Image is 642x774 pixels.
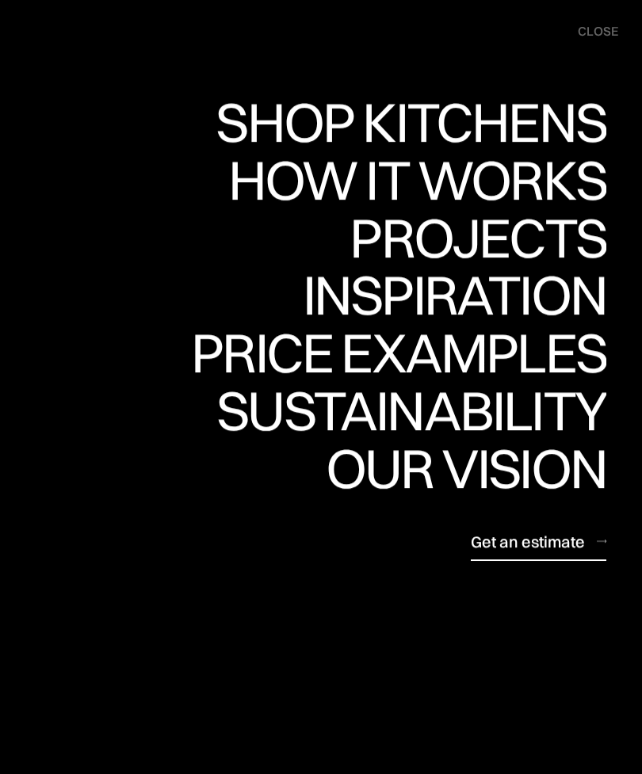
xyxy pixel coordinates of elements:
div: Our vision [326,440,606,496]
div: close [578,23,618,40]
div: Shop Kitchens [216,94,606,150]
div: Projects [350,210,606,265]
a: Projects [350,210,606,268]
a: Get an estimate [471,522,606,561]
div: How it works [228,152,606,208]
div: Sustainability [216,383,606,438]
a: Sustainability [216,383,606,440]
div: menu [562,16,618,48]
a: Shop Kitchens [216,94,606,152]
div: Get an estimate [471,531,585,552]
a: Price examples [191,325,606,383]
a: How it works [228,152,606,210]
a: Our vision [326,440,606,498]
div: Inspiration [303,268,606,323]
a: Inspiration [303,268,606,326]
div: Price examples [191,325,606,380]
